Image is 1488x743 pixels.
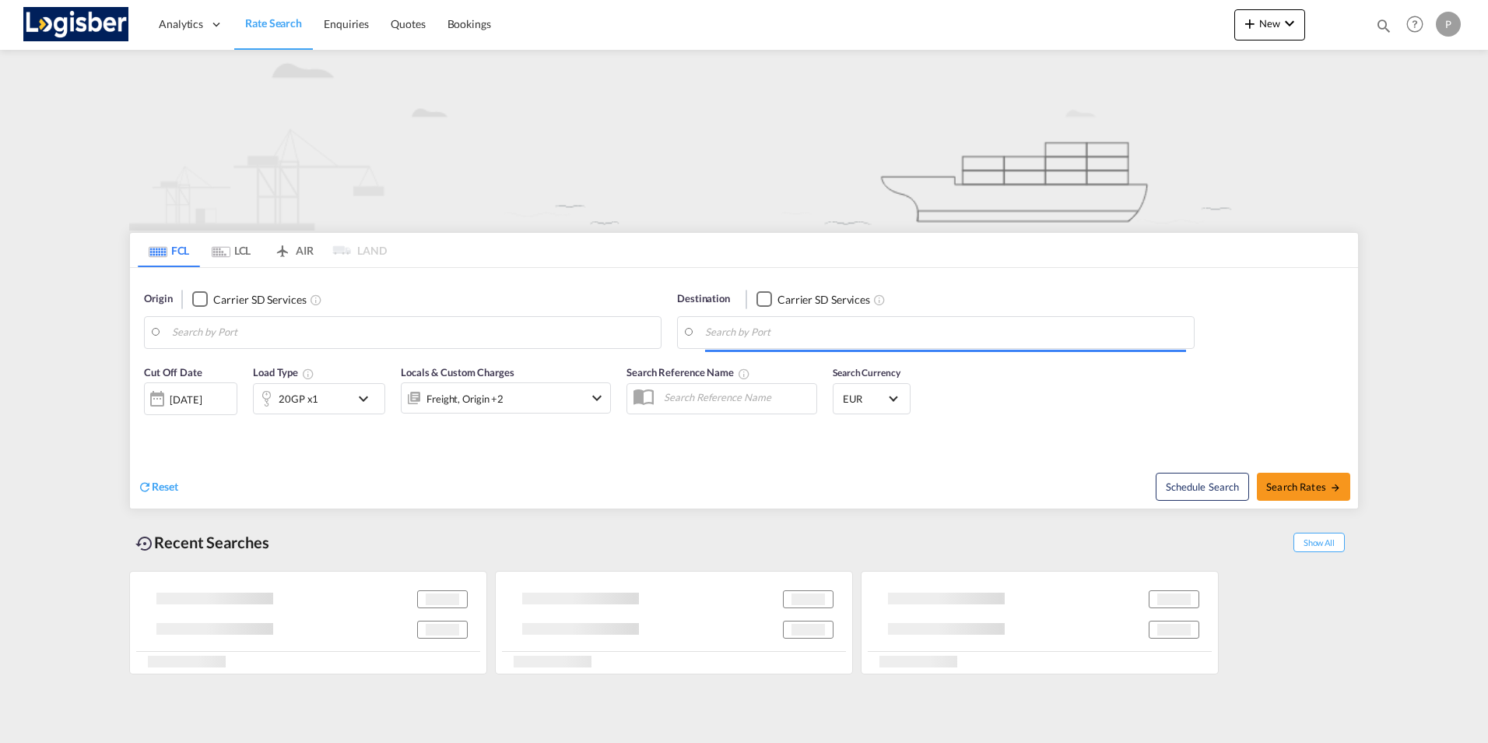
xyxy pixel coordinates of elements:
[192,291,306,308] md-checkbox: Checkbox No Ink
[677,291,730,307] span: Destination
[170,393,202,407] div: [DATE]
[135,534,154,553] md-icon: icon-backup-restore
[144,291,172,307] span: Origin
[129,525,275,560] div: Recent Searches
[273,241,292,253] md-icon: icon-airplane
[1436,12,1461,37] div: P
[1402,11,1428,37] span: Help
[213,292,306,308] div: Carrier SD Services
[426,388,504,410] div: Freight Origin Destination Dock Stuffing
[130,268,1358,509] div: Origin Checkbox No InkUnchecked: Search for CY (Container Yard) services for all selected carrier...
[841,387,902,410] md-select: Select Currency: € EUREuro
[310,294,322,306] md-icon: Unchecked: Search for CY (Container Yard) services for all selected carriers.Checked : Search for...
[253,366,314,379] span: Load Type
[138,233,387,267] md-pagination-wrapper: Use the left and right arrow keys to navigate between tabs
[152,480,178,493] span: Reset
[1266,481,1341,493] span: Search Rates
[401,366,514,379] span: Locals & Custom Charges
[144,382,237,415] div: [DATE]
[279,388,318,410] div: 20GP x1
[172,321,653,344] input: Search by Port
[1402,11,1436,39] div: Help
[1375,17,1392,40] div: icon-magnify
[253,383,385,414] div: 20GP x1icon-chevron-down
[873,294,886,306] md-icon: Unchecked: Search for CY (Container Yard) services for all selected carriers.Checked : Search for...
[1156,473,1249,501] button: Note: By default Schedule search will only considerorigin ports, destination ports and cut off da...
[756,291,870,308] md-checkbox: Checkbox No Ink
[588,389,606,407] md-icon: icon-chevron-down
[1241,17,1299,30] span: New
[138,233,200,267] md-tab-item: FCL
[23,7,128,42] img: d7a75e507efd11eebffa5922d020a472.png
[324,17,369,30] span: Enquiries
[1293,533,1345,552] span: Show All
[447,17,491,30] span: Bookings
[1241,14,1259,33] md-icon: icon-plus 400-fg
[391,17,425,30] span: Quotes
[302,368,314,380] md-icon: Select multiple loads to view rates
[262,233,325,267] md-tab-item: AIR
[1257,473,1350,501] button: Search Ratesicon-arrow-right
[144,414,156,435] md-datepicker: Select
[738,368,750,380] md-icon: Your search will be saved by the below given name
[1234,9,1305,40] button: icon-plus 400-fgNewicon-chevron-down
[705,321,1186,344] input: Search by Port
[843,392,886,406] span: EUR
[833,367,900,379] span: Search Currency
[1280,14,1299,33] md-icon: icon-chevron-down
[200,233,262,267] md-tab-item: LCL
[626,366,750,379] span: Search Reference Name
[138,480,152,494] md-icon: icon-refresh
[1330,482,1341,493] md-icon: icon-arrow-right
[138,479,178,496] div: icon-refreshReset
[129,50,1359,231] img: new-FCL.png
[144,366,202,379] span: Cut Off Date
[245,16,302,30] span: Rate Search
[159,16,203,32] span: Analytics
[354,389,381,408] md-icon: icon-chevron-down
[401,382,611,414] div: Freight Origin Destination Dock Stuffingicon-chevron-down
[1375,17,1392,34] md-icon: icon-magnify
[777,292,870,308] div: Carrier SD Services
[656,386,816,409] input: Search Reference Name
